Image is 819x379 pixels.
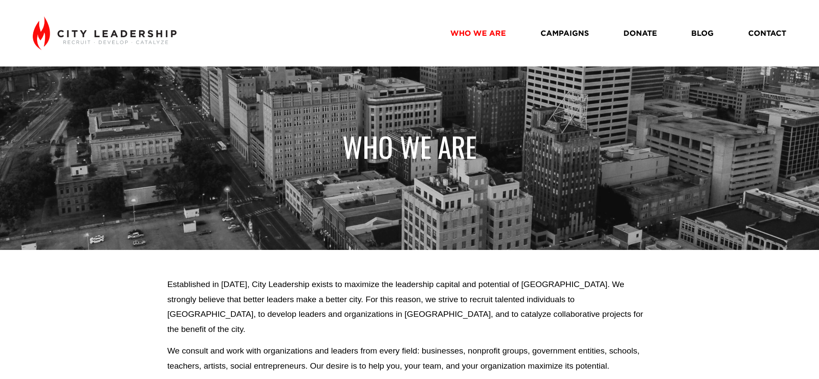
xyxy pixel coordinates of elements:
[167,344,651,373] p: We consult and work with organizations and leaders from every field: businesses, nonprofit groups...
[623,25,657,41] a: DONATE
[691,25,714,41] a: BLOG
[167,277,651,337] p: Established in [DATE], City Leadership exists to maximize the leadership capital and potential of...
[167,129,651,164] h1: WHO WE ARE
[33,16,177,50] img: City Leadership - Recruit. Develop. Catalyze.
[541,25,589,41] a: CAMPAIGNS
[450,25,506,41] a: WHO WE ARE
[748,25,786,41] a: CONTACT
